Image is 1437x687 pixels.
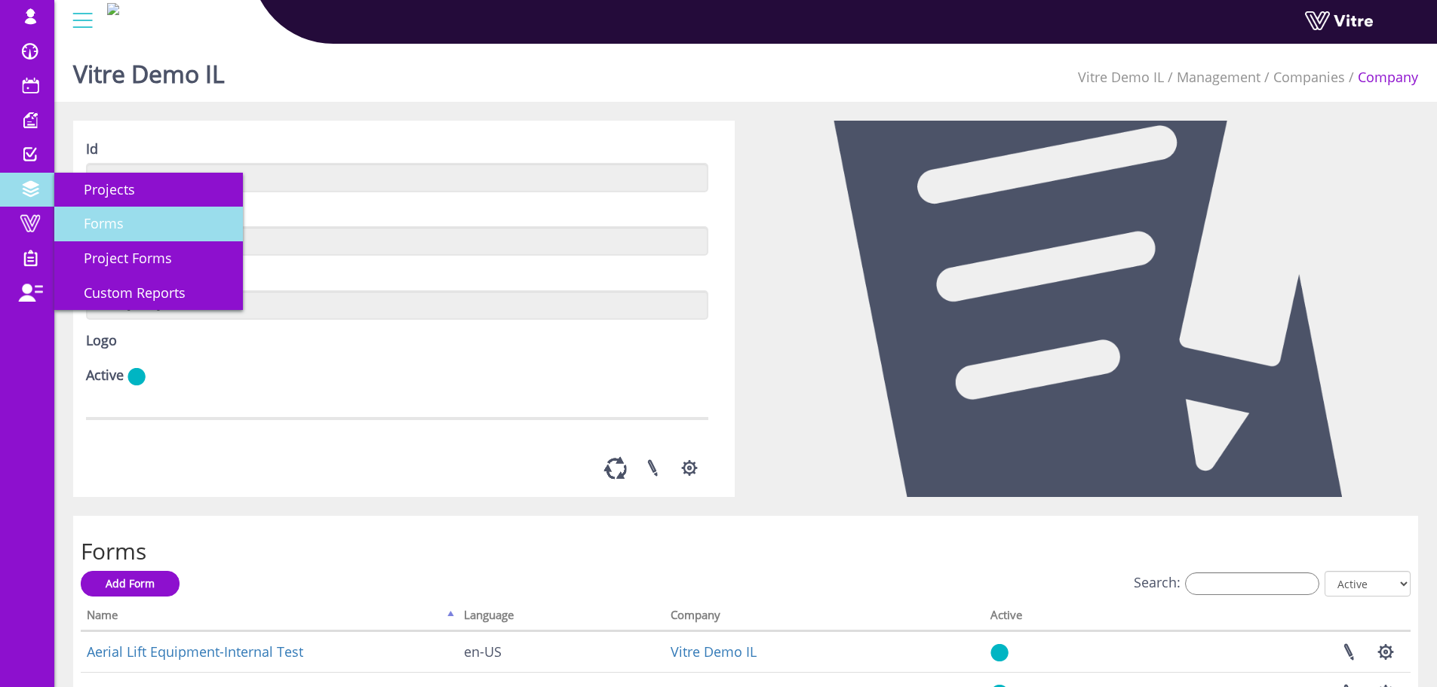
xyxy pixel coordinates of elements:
a: Forms [54,207,243,241]
th: Active [984,603,1127,632]
li: Company [1345,68,1418,87]
img: yes [127,367,146,386]
label: Logo [86,331,117,351]
span: Project Forms [66,249,172,267]
span: Projects [66,180,135,198]
a: Vitre Demo IL [671,643,757,661]
a: Add Form [81,571,180,597]
h2: Forms [81,538,1411,563]
span: Add Form [106,576,155,590]
h1: Vitre Demo IL [73,38,225,102]
th: Language [458,603,665,632]
span: Custom Reports [66,284,186,302]
label: Id [86,140,98,159]
span: Forms [66,214,124,232]
label: Search: [1134,572,1319,595]
a: Project Forms [54,241,243,276]
label: Active [86,366,124,385]
td: en-US [458,631,665,672]
img: Logo-Web.png [107,3,119,15]
li: Management [1164,68,1260,87]
th: Name: activate to sort column descending [81,603,458,632]
a: Aerial Lift Equipment-Internal Test [87,643,303,661]
a: Projects [54,173,243,207]
input: Search: [1185,572,1319,595]
a: Companies [1273,68,1345,86]
a: Vitre Demo IL [1078,68,1164,86]
img: yes [990,643,1009,662]
th: Company [665,603,984,632]
a: Custom Reports [54,276,243,311]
